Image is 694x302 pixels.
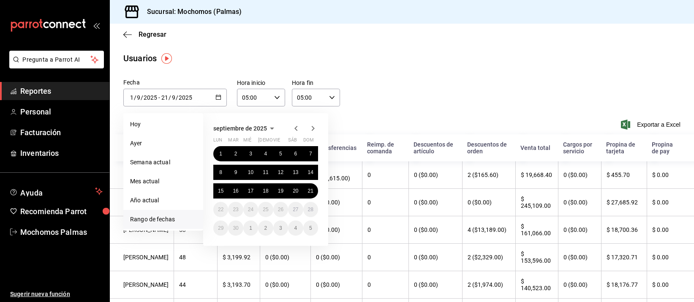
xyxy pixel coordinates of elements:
[161,53,172,64] img: Tooltip marker
[462,216,516,244] th: 4 ($13,189.00)
[233,225,238,231] abbr: 30 de septiembre de 2025
[278,169,283,175] abbr: 12 de septiembre de 2025
[130,94,134,101] input: Day
[309,151,312,157] abbr: 7 de septiembre de 2025
[110,134,174,161] th: Nombre
[263,169,268,175] abbr: 11 de septiembre de 2025
[243,137,251,146] abbr: miércoles
[6,61,104,70] a: Pregunta a Parrot AI
[218,225,223,231] abbr: 29 de septiembre de 2025
[273,165,288,180] button: 12 de septiembre de 2025
[408,134,462,161] th: Descuentos de artículo
[558,161,601,189] th: 0 ($0.00)
[258,146,273,161] button: 4 de septiembre de 2025
[263,188,268,194] abbr: 18 de septiembre de 2025
[292,80,340,86] label: Hora fin
[20,127,103,138] span: Facturación
[273,220,288,236] button: 3 de octubre de 2025
[228,202,243,217] button: 23 de septiembre de 2025
[293,188,298,194] abbr: 20 de septiembre de 2025
[233,207,238,212] abbr: 23 de septiembre de 2025
[362,244,408,271] th: 0
[408,161,462,189] th: 0 ($0.00)
[308,188,313,194] abbr: 21 de septiembre de 2025
[258,165,273,180] button: 11 de septiembre de 2025
[558,189,601,216] th: 0 ($0.00)
[310,244,362,271] th: 0 ($0.00)
[243,183,258,199] button: 17 de septiembre de 2025
[213,146,228,161] button: 1 de septiembre de 2025
[123,115,203,134] li: Hoy
[237,80,285,86] label: Hora inicio
[110,244,174,271] th: [PERSON_NAME]
[310,271,362,299] th: 0 ($0.00)
[303,146,318,161] button: 7 de septiembre de 2025
[273,183,288,199] button: 19 de septiembre de 2025
[123,52,157,65] div: Usuarios
[248,188,253,194] abbr: 17 de septiembre de 2025
[158,94,160,101] span: -
[288,165,303,180] button: 13 de septiembre de 2025
[515,189,558,216] th: $ 245,109.00
[20,85,103,97] span: Reportes
[123,191,203,210] li: Año actual
[303,165,318,180] button: 14 de septiembre de 2025
[243,202,258,217] button: 24 de septiembre de 2025
[260,244,310,271] th: 0 ($0.00)
[243,220,258,236] button: 1 de octubre de 2025
[279,225,282,231] abbr: 3 de octubre de 2025
[601,189,647,216] th: $ 27,685.92
[308,207,313,212] abbr: 28 de septiembre de 2025
[249,225,252,231] abbr: 1 de octubre de 2025
[110,161,174,189] th: [PERSON_NAME]
[647,161,694,189] th: $ 0.00
[515,216,558,244] th: $ 161,066.00
[243,146,258,161] button: 3 de septiembre de 2025
[219,151,222,157] abbr: 1 de septiembre de 2025
[294,225,297,231] abbr: 4 de octubre de 2025
[288,202,303,217] button: 27 de septiembre de 2025
[161,94,169,101] input: Day
[647,216,694,244] th: $ 0.00
[93,22,100,29] button: open_drawer_menu
[123,134,203,153] li: Ayer
[293,207,298,212] abbr: 27 de septiembre de 2025
[462,189,516,216] th: 0 ($0.00)
[123,30,166,38] button: Regresar
[260,271,310,299] th: 0 ($0.00)
[264,225,267,231] abbr: 2 de octubre de 2025
[273,202,288,217] button: 26 de septiembre de 2025
[279,151,282,157] abbr: 5 de septiembre de 2025
[278,207,283,212] abbr: 26 de septiembre de 2025
[309,225,312,231] abbr: 5 de octubre de 2025
[462,134,516,161] th: Descuentos de orden
[288,220,303,236] button: 4 de octubre de 2025
[10,290,103,299] span: Sugerir nueva función
[248,207,253,212] abbr: 24 de septiembre de 2025
[515,271,558,299] th: $ 140,523.00
[249,151,252,157] abbr: 3 de septiembre de 2025
[213,137,222,146] abbr: lunes
[288,183,303,199] button: 20 de septiembre de 2025
[462,244,516,271] th: 2 ($2,329.00)
[515,244,558,271] th: $ 153,596.00
[515,134,558,161] th: Venta total
[217,271,260,299] th: $ 3,193.70
[213,183,228,199] button: 15 de septiembre de 2025
[362,271,408,299] th: 0
[278,188,283,194] abbr: 19 de septiembre de 2025
[623,120,680,130] span: Exportar a Excel
[20,186,92,196] span: Ayuda
[408,189,462,216] th: 0 ($0.00)
[408,244,462,271] th: 0 ($0.00)
[408,271,462,299] th: 0 ($0.00)
[234,169,237,175] abbr: 9 de septiembre de 2025
[110,189,174,216] th: [PERSON_NAME]
[23,55,91,64] span: Pregunta a Parrot AI
[288,137,297,146] abbr: sábado
[515,161,558,189] th: $ 19,668.40
[136,94,141,101] input: Month
[217,244,260,271] th: $ 3,199.92
[169,94,171,101] span: /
